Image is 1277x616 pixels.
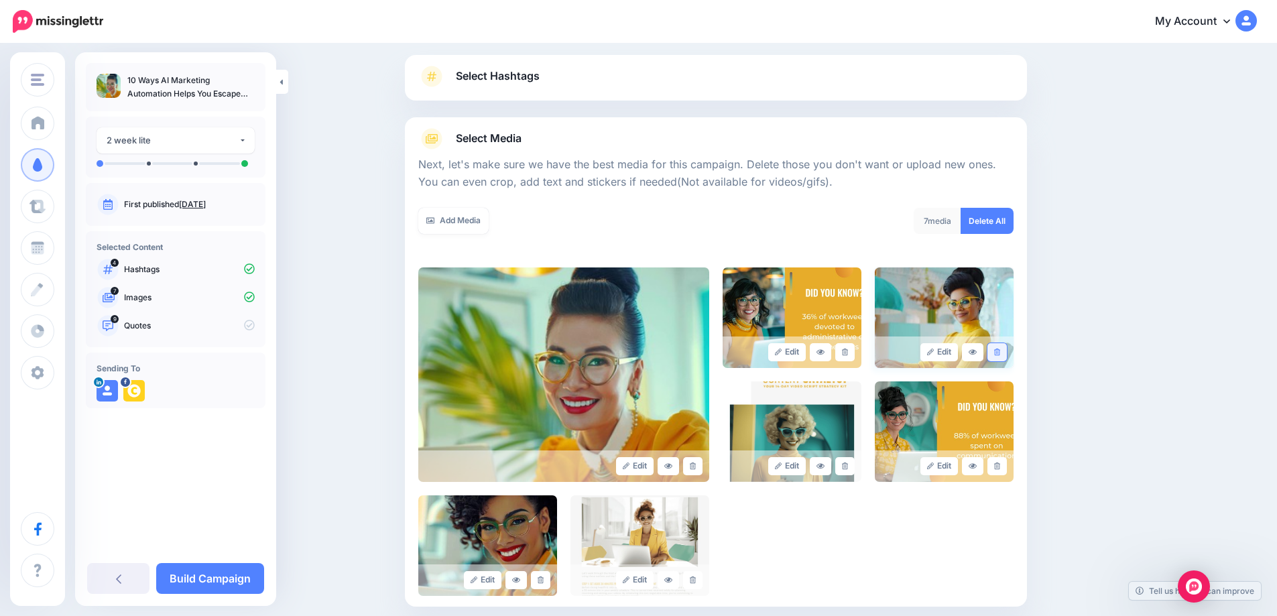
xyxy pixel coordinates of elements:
[418,495,557,596] img: 62768c386381951c115a295f6d351888_large.jpg
[31,74,44,86] img: menu.png
[456,67,540,85] span: Select Hashtags
[418,156,1014,191] p: Next, let's make sure we have the best media for this campaign. Delete those you don't want or up...
[418,66,1014,101] a: Select Hashtags
[124,292,255,304] p: Images
[875,381,1014,482] img: 822b4120add14dafcd99cb383ed0fbe2_large.jpg
[111,259,119,267] span: 4
[107,133,239,148] div: 2 week lite
[124,198,255,210] p: First published
[418,267,709,482] img: 217eb422d554ac0daaa6949c03ca60c4_large.jpg
[1142,5,1257,38] a: My Account
[723,381,861,482] img: 90fb2b639dc839a5488e1474e8eb63a7_large.jpg
[418,208,489,234] a: Add Media
[97,127,255,153] button: 2 week lite
[616,571,654,589] a: Edit
[875,267,1014,368] img: 94eec3499f7aac861aea22e8ef9e44e4_large.jpg
[124,320,255,332] p: Quotes
[768,343,806,361] a: Edit
[111,315,119,323] span: 9
[97,74,121,98] img: 217eb422d554ac0daaa6949c03ca60c4_thumb.jpg
[127,74,255,101] p: 10 Ways AI Marketing Automation Helps You Escape Manual Work for Good
[111,287,119,295] span: 7
[123,380,145,402] img: 196676706_108571301444091_499029507392834038_n-bsa103351.png
[920,457,959,475] a: Edit
[456,129,522,147] span: Select Media
[920,343,959,361] a: Edit
[418,149,1014,596] div: Select Media
[97,380,118,402] img: user_default_image.png
[97,242,255,252] h4: Selected Content
[570,495,709,596] img: aa7cbff6c2d7964f7b3400ceace1cc6e_large.jpg
[1129,582,1261,600] a: Tell us how we can improve
[924,216,928,226] span: 7
[124,263,255,275] p: Hashtags
[13,10,103,33] img: Missinglettr
[464,571,502,589] a: Edit
[97,363,255,373] h4: Sending To
[1178,570,1210,603] div: Open Intercom Messenger
[961,208,1014,234] a: Delete All
[418,128,1014,149] a: Select Media
[616,457,654,475] a: Edit
[914,208,961,234] div: media
[768,457,806,475] a: Edit
[723,267,861,368] img: 76acf4b0a250fd774413d689bf8775b1_large.jpg
[179,199,206,209] a: [DATE]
